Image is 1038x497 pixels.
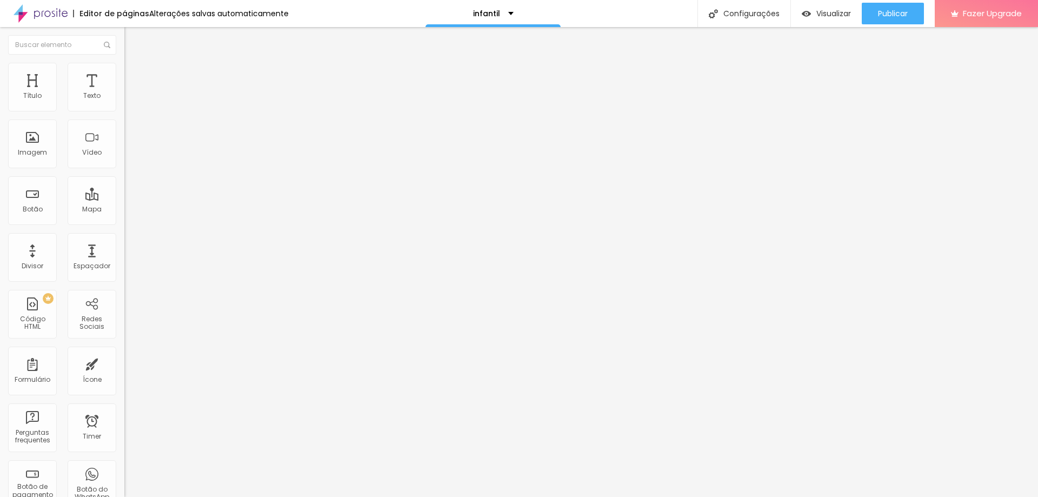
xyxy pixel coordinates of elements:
button: Publicar [862,3,924,24]
div: Espaçador [74,262,110,270]
div: Alterações salvas automaticamente [149,10,289,17]
div: Divisor [22,262,43,270]
div: Botão [23,206,43,213]
button: Visualizar [791,3,862,24]
div: Formulário [15,376,50,383]
img: Icone [709,9,718,18]
span: Publicar [878,9,908,18]
div: Editor de páginas [73,10,149,17]
div: Timer [83,433,101,440]
div: Mapa [82,206,102,213]
img: Icone [104,42,110,48]
div: Perguntas frequentes [11,429,54,445]
span: Visualizar [816,9,851,18]
div: Código HTML [11,315,54,331]
iframe: Editor [124,27,1038,497]
div: Texto [83,92,101,100]
img: view-1.svg [802,9,811,18]
span: Fazer Upgrade [963,9,1022,18]
div: Título [23,92,42,100]
div: Vídeo [82,149,102,156]
p: infantil [473,10,500,17]
div: Imagem [18,149,47,156]
input: Buscar elemento [8,35,116,55]
div: Ícone [83,376,102,383]
div: Redes Sociais [70,315,113,331]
